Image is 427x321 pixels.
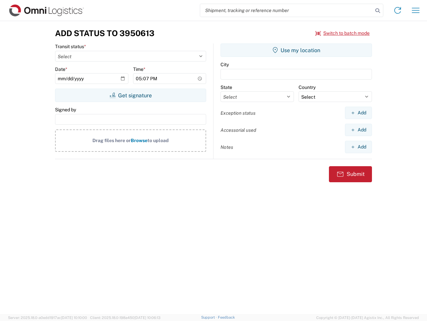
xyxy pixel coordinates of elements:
[133,66,145,72] label: Time
[221,127,256,133] label: Accessorial used
[218,315,235,319] a: Feedback
[200,4,373,17] input: Shipment, tracking or reference number
[55,89,206,102] button: Get signature
[92,138,131,143] span: Drag files here or
[221,62,229,68] label: City
[221,144,233,150] label: Notes
[221,84,232,90] label: State
[55,107,76,113] label: Signed by
[221,43,372,57] button: Use my location
[329,166,372,182] button: Submit
[90,316,160,320] span: Client: 2025.18.0-198a450
[345,107,372,119] button: Add
[61,316,87,320] span: [DATE] 10:10:00
[345,141,372,153] button: Add
[131,138,147,143] span: Browse
[299,84,316,90] label: Country
[201,315,218,319] a: Support
[55,43,86,49] label: Transit status
[147,138,169,143] span: to upload
[345,124,372,136] button: Add
[55,66,67,72] label: Date
[8,316,87,320] span: Server: 2025.18.0-a0edd1917ac
[221,110,256,116] label: Exception status
[134,316,160,320] span: [DATE] 10:06:13
[55,28,154,38] h3: Add Status to 3950613
[316,315,419,321] span: Copyright © [DATE]-[DATE] Agistix Inc., All Rights Reserved
[315,28,370,39] button: Switch to batch mode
